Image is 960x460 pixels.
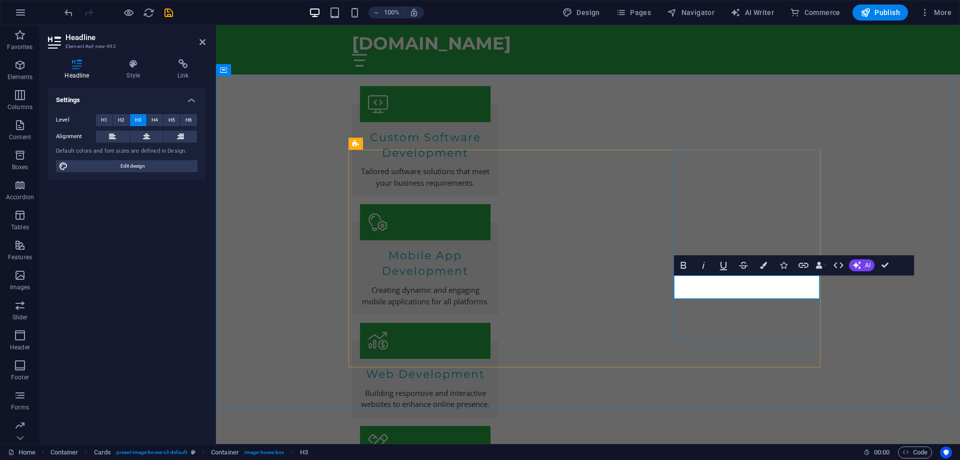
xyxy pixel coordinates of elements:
div: Default colors and font sizes are defined in Design. [56,147,197,156]
h6: 100% [383,7,399,19]
button: HTML [829,255,848,275]
span: H3 [135,114,141,126]
span: H4 [151,114,158,126]
span: Publish [860,8,900,18]
button: Bold (Ctrl+B) [674,255,693,275]
label: Alignment [56,131,96,143]
p: Images [10,283,30,291]
p: Favorites [7,43,32,51]
button: More [916,5,955,21]
span: AI Writer [730,8,774,18]
label: Level [56,114,96,126]
h4: Style [110,59,161,80]
p: Columns [7,103,32,111]
button: Confirm (Ctrl+⏎) [875,255,894,275]
h4: Headline [48,59,110,80]
p: Elements [7,73,33,81]
h4: Link [161,59,205,80]
button: Publish [852,5,908,21]
button: Colors [754,255,773,275]
p: Header [10,343,30,351]
button: Navigator [663,5,718,21]
span: Design [562,8,600,18]
span: H1 [101,114,107,126]
span: Code [902,446,927,458]
span: Commerce [790,8,840,18]
button: Design [558,5,604,21]
h4: Settings [48,88,205,106]
button: H1 [96,114,112,126]
i: Undo: Duplicate elements (Ctrl+Z) [63,7,74,19]
button: Underline (Ctrl+U) [714,255,733,275]
span: Click to select. Double-click to edit [94,446,111,458]
span: 00 00 [874,446,889,458]
button: undo [62,7,74,19]
h3: Element #ed-new-492 [65,42,185,51]
button: H2 [113,114,129,126]
button: AI Writer [726,5,778,21]
button: H4 [147,114,163,126]
button: reload [142,7,154,19]
h2: Headline [65,33,205,42]
span: . image-boxes-box [243,446,284,458]
button: Click here to leave preview mode and continue editing [122,7,134,19]
button: H3 [130,114,146,126]
p: Content [9,133,31,141]
button: 100% [368,7,404,19]
span: Click to select. Double-click to edit [50,446,78,458]
button: Icons [774,255,793,275]
span: More [920,8,951,18]
button: Data Bindings [814,255,828,275]
button: Pages [612,5,655,21]
p: Slider [12,313,28,321]
button: Strikethrough [734,255,753,275]
button: Usercentrics [940,446,952,458]
p: Features [8,253,32,261]
p: Boxes [12,163,28,171]
div: Design (Ctrl+Alt+Y) [558,5,604,21]
span: Edit design [71,160,194,172]
span: Pages [616,8,651,18]
p: Footer [11,373,29,381]
button: Edit design [56,160,197,172]
span: H6 [185,114,192,126]
span: Navigator [667,8,714,18]
span: . preset-image-boxes-v3-default [115,446,187,458]
button: Italic (Ctrl+I) [694,255,713,275]
p: Forms [11,403,29,411]
span: Click to select. Double-click to edit [300,446,308,458]
span: : [881,448,882,456]
span: Click to select. Double-click to edit [211,446,239,458]
button: Code [898,446,932,458]
a: Click to cancel selection. Double-click to open Pages [8,446,35,458]
button: H5 [163,114,180,126]
span: H2 [118,114,124,126]
p: Accordion [6,193,34,201]
i: On resize automatically adjust zoom level to fit chosen device. [409,8,418,17]
button: Commerce [786,5,844,21]
p: Tables [11,223,29,231]
nav: breadcrumb [50,446,308,458]
button: Link [794,255,813,275]
h6: Session time [863,446,890,458]
button: AI [849,259,874,271]
i: Reload page [143,7,154,19]
button: save [162,7,174,19]
span: AI [865,262,870,268]
i: This element is a customizable preset [191,449,195,455]
button: H6 [180,114,197,126]
i: Save (Ctrl+S) [163,7,174,19]
span: H5 [168,114,175,126]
